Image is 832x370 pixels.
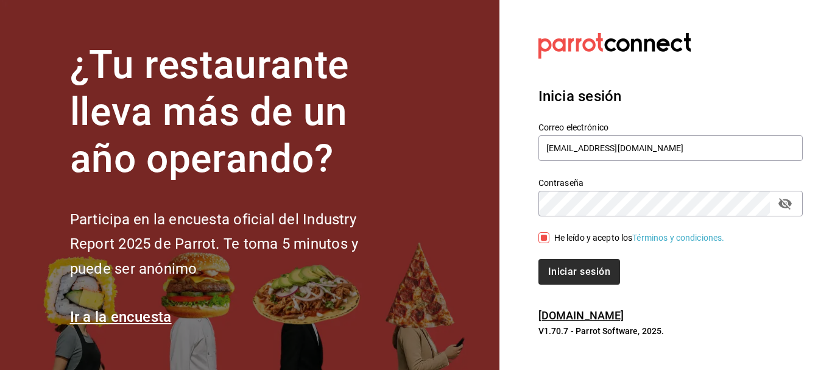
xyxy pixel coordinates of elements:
[538,309,624,322] a: [DOMAIN_NAME]
[538,325,803,337] p: V1.70.7 - Parrot Software, 2025.
[70,207,399,282] h2: Participa en la encuesta oficial del Industry Report 2025 de Parrot. Te toma 5 minutos y puede se...
[538,123,803,132] label: Correo electrónico
[775,193,795,214] button: passwordField
[538,85,803,107] h3: Inicia sesión
[554,232,725,244] div: He leído y acepto los
[538,259,620,285] button: Iniciar sesión
[538,179,803,187] label: Contraseña
[70,308,172,326] a: Ir a la encuesta
[70,42,399,182] h1: ¿Tu restaurante lleva más de un año operando?
[632,233,724,243] a: Términos y condiciones.
[538,135,803,161] input: Ingresa tu correo electrónico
